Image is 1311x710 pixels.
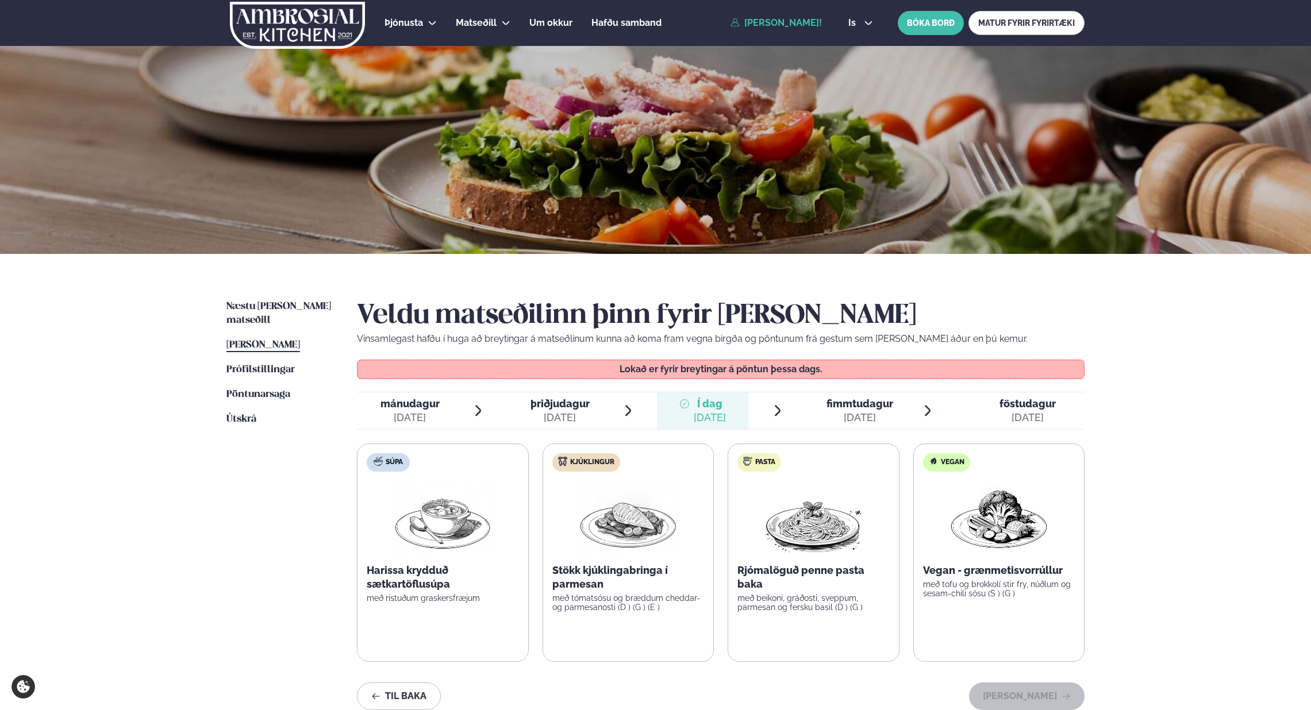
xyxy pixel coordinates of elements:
[357,332,1085,346] p: Vinsamlegast hafðu í huga að breytingar á matseðlinum kunna að koma fram vegna birgða og pöntunum...
[694,411,726,425] div: [DATE]
[731,18,822,28] a: [PERSON_NAME]!
[558,457,567,466] img: chicken.svg
[591,17,662,28] span: Hafðu samband
[848,18,859,28] span: is
[357,300,1085,332] h2: Veldu matseðilinn þinn fyrir [PERSON_NAME]
[226,389,290,399] span: Pöntunarsaga
[968,11,1085,35] a: MATUR FYRIR FYRIRTÆKI
[763,481,864,554] img: Spagetti.png
[948,481,1049,554] img: Vegan.png
[226,340,300,350] span: [PERSON_NAME]
[369,365,1073,374] p: Lokað er fyrir breytingar á pöntun þessa dags.
[529,17,572,28] span: Um okkur
[737,593,890,612] p: með beikoni, gráðosti, sveppum, parmesan og fersku basil (D ) (G )
[392,481,493,554] img: Soup.png
[385,17,423,28] span: Þjónusta
[552,593,705,612] p: með tómatsósu og bræddum cheddar- og parmesanosti (D ) (G ) (E )
[755,458,775,467] span: Pasta
[826,398,893,410] span: fimmtudagur
[923,564,1075,577] p: Vegan - grænmetisvorrúllur
[226,302,331,325] span: Næstu [PERSON_NAME] matseðill
[456,17,497,28] span: Matseðill
[357,682,441,710] button: Til baka
[694,397,726,411] span: Í dag
[226,388,290,402] a: Pöntunarsaga
[941,458,964,467] span: Vegan
[529,16,572,30] a: Um okkur
[226,365,295,375] span: Prófílstillingar
[380,398,440,410] span: mánudagur
[530,398,590,410] span: þriðjudagur
[380,411,440,425] div: [DATE]
[737,564,890,591] p: Rjómalöguð penne pasta baka
[226,414,256,424] span: Útskrá
[374,457,383,466] img: soup.svg
[385,16,423,30] a: Þjónusta
[11,675,35,699] a: Cookie settings
[898,11,964,35] button: BÓKA BORÐ
[552,564,705,591] p: Stökk kjúklingabringa í parmesan
[226,363,295,377] a: Prófílstillingar
[226,300,334,327] a: Næstu [PERSON_NAME] matseðill
[839,18,882,28] button: is
[923,580,1075,598] p: með tofu og brokkolí stir fry, núðlum og sesam-chili sósu (S ) (G )
[999,411,1056,425] div: [DATE]
[570,458,614,467] span: Kjúklingur
[743,457,752,466] img: pasta.svg
[456,16,497,30] a: Matseðill
[367,593,519,603] p: með ristuðum graskersfræjum
[226,412,256,426] a: Útskrá
[969,682,1085,710] button: [PERSON_NAME]
[229,2,366,49] img: logo
[578,481,679,554] img: Chicken-breast.png
[929,457,938,466] img: Vegan.svg
[591,16,662,30] a: Hafðu samband
[386,458,403,467] span: Súpa
[826,411,893,425] div: [DATE]
[226,338,300,352] a: [PERSON_NAME]
[999,398,1056,410] span: föstudagur
[367,564,519,591] p: Harissa krydduð sætkartöflusúpa
[530,411,590,425] div: [DATE]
